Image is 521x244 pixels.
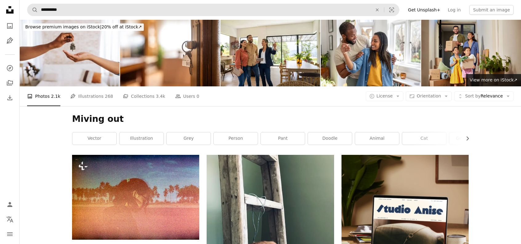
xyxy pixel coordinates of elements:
a: Users 0 [175,86,200,106]
a: animal [355,132,399,145]
img: House-shaped keys are hanging from the door knob of a new home, representing the exciting moment ... [120,20,220,86]
a: Illustrations [4,35,16,47]
a: a cat climbing on a wooden post [207,237,334,242]
button: Orientation [406,91,452,101]
form: Find visuals sitewide [27,4,399,16]
img: Real estate agent giving a man the keys to his new home [20,20,119,86]
button: Sort byRelevance [454,91,514,101]
button: Language [4,213,16,225]
span: 20% off at iStock ↗ [25,24,142,29]
button: Submit an image [469,5,514,15]
a: Photos [4,20,16,32]
span: License [377,93,393,98]
a: doodle [308,132,352,145]
span: Orientation [417,93,441,98]
a: Collections 3.4k [123,86,165,106]
button: Menu [4,228,16,240]
a: Log in / Sign up [4,198,16,211]
img: Real estate agent showing a house for sale to a couple [220,20,320,86]
button: Visual search [384,4,399,16]
span: Sort by [465,93,480,98]
a: getillustration [449,132,493,145]
a: Log in [444,5,464,15]
button: Clear [370,4,384,16]
button: Search Unsplash [27,4,38,16]
a: Get Unsplash+ [404,5,444,15]
a: vector [72,132,116,145]
a: illustration [119,132,164,145]
img: Person looks towards a beach with palm trees. [72,155,199,240]
span: Relevance [465,93,503,99]
span: 3.4k [156,93,165,100]
span: 268 [105,93,113,100]
a: Home — Unsplash [4,4,16,17]
a: Browse premium images on iStock|20% off at iStock↗ [20,20,147,35]
a: pant [261,132,305,145]
a: Collections [4,77,16,89]
a: cat [402,132,446,145]
button: License [366,91,404,101]
h1: Miving out [72,114,469,125]
a: Explore [4,62,16,74]
a: person [214,132,258,145]
a: Person looks towards a beach with palm trees. [72,194,199,200]
span: 0 [196,93,199,100]
a: Download History [4,92,16,104]
img: Couple looking very happy holding the keys of their new house [321,20,421,86]
span: Browse premium images on iStock | [25,24,101,29]
a: View more on iStock↗ [466,74,521,86]
span: View more on iStock ↗ [470,77,517,82]
img: Multiethnic family with two children moving to new house [421,20,521,86]
button: scroll list to the right [462,132,469,145]
a: grey [167,132,211,145]
a: Illustrations 268 [70,86,113,106]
